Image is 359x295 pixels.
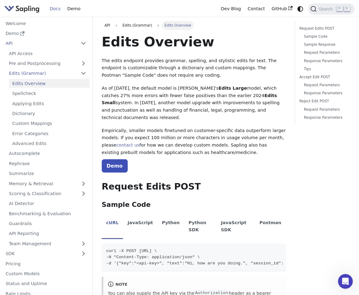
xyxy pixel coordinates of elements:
[9,139,90,148] a: Advanced Edits
[317,6,336,11] span: Search
[299,98,348,104] a: Reject Edit POST
[304,115,346,121] a: Response Parameters
[123,215,157,239] li: JavaScript
[102,181,286,192] h2: Request Edits POST
[219,86,247,91] strong: Edits Large
[6,229,90,238] a: API Reporting
[102,85,286,122] p: As of [DATE], the default model is [PERSON_NAME]'s model, which catches 27% more errors with fewe...
[46,4,64,14] a: Docs
[102,33,286,50] h1: Edits Overview
[304,107,346,113] a: Request Parameters
[6,49,90,58] a: API Access
[2,39,77,48] a: API
[6,199,90,208] a: AI Detector
[102,215,123,239] li: cURL
[304,58,346,64] a: Response Parameters
[268,4,296,14] a: GitHub
[2,269,90,278] a: Custom Models
[9,89,90,98] a: Spellcheck
[4,4,42,13] a: Sapling.ai
[217,4,244,14] a: Dev Blog
[244,4,268,14] a: Contact
[102,201,286,209] h3: Sample Code
[6,189,90,198] a: Scoring & Classification
[157,215,184,239] li: Python
[120,21,155,30] span: Edits (Grammar)
[304,50,346,56] a: Request Parameters
[9,99,90,108] a: Applying Edits
[299,26,348,32] a: Request Edits POST
[2,249,77,258] a: SDK
[6,69,90,78] a: Edits (Grammar)
[304,90,346,96] a: Response Parameters
[308,3,354,15] button: Search (Command+K)
[255,215,286,239] li: Postman
[304,34,346,40] a: Sample Code
[102,57,286,79] p: The edits endpoint provides grammar, spelling, and stylistic edits for text. The endpoint is cust...
[304,66,346,72] a: Tips
[4,4,40,13] img: Sapling.ai
[304,42,346,48] a: Sample Response
[105,23,110,28] span: API
[2,29,90,38] a: Demo
[108,281,281,289] div: note
[9,119,90,128] a: Custom Mappings
[184,215,216,239] li: Python SDK
[9,129,90,138] a: Error Categories
[77,249,90,258] button: Expand sidebar category 'SDK'
[6,169,90,178] a: Summarize
[106,261,327,266] span: -d '{"key":"<api-key>", "text":"Hi, how are you doing.", "session_id": "test session"}'
[6,239,90,248] a: Team Management
[77,39,90,48] button: Collapse sidebar category 'API'
[6,159,90,168] a: Rephrase
[216,215,255,239] li: JavaScript SDK
[6,149,90,158] a: Autocomplete
[116,143,139,147] a: contact us
[6,219,90,228] a: Guardrails
[299,74,348,80] a: Accept Edit POST
[162,21,194,30] span: Edits Overview
[338,274,353,289] iframe: Intercom live chat
[64,4,84,14] a: Demo
[2,279,90,288] a: Status and Uptime
[9,109,90,118] a: Dictionary
[344,6,350,11] kbd: K
[304,82,346,88] a: Request Parameters
[6,209,90,218] a: Benchmarking & Evaluation
[9,79,90,88] a: Edits Overview
[2,19,90,28] a: Welcome
[6,59,90,68] a: Pre and Postprocessing
[102,21,113,30] a: API
[102,159,128,173] a: Demo
[106,255,200,259] span: -H "Content-Type: application/json" \
[296,4,305,13] button: Switch between dark and light mode (currently system mode)
[102,127,286,156] p: Empirically, smaller models finetuned on customer-specific data outperform larger models. If you ...
[106,249,157,253] span: curl -X POST [URL] \
[6,179,90,188] a: Memory & Retrieval
[2,259,90,268] a: Pricing
[336,6,343,11] kbd: ⌘
[102,21,286,30] nav: Breadcrumbs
